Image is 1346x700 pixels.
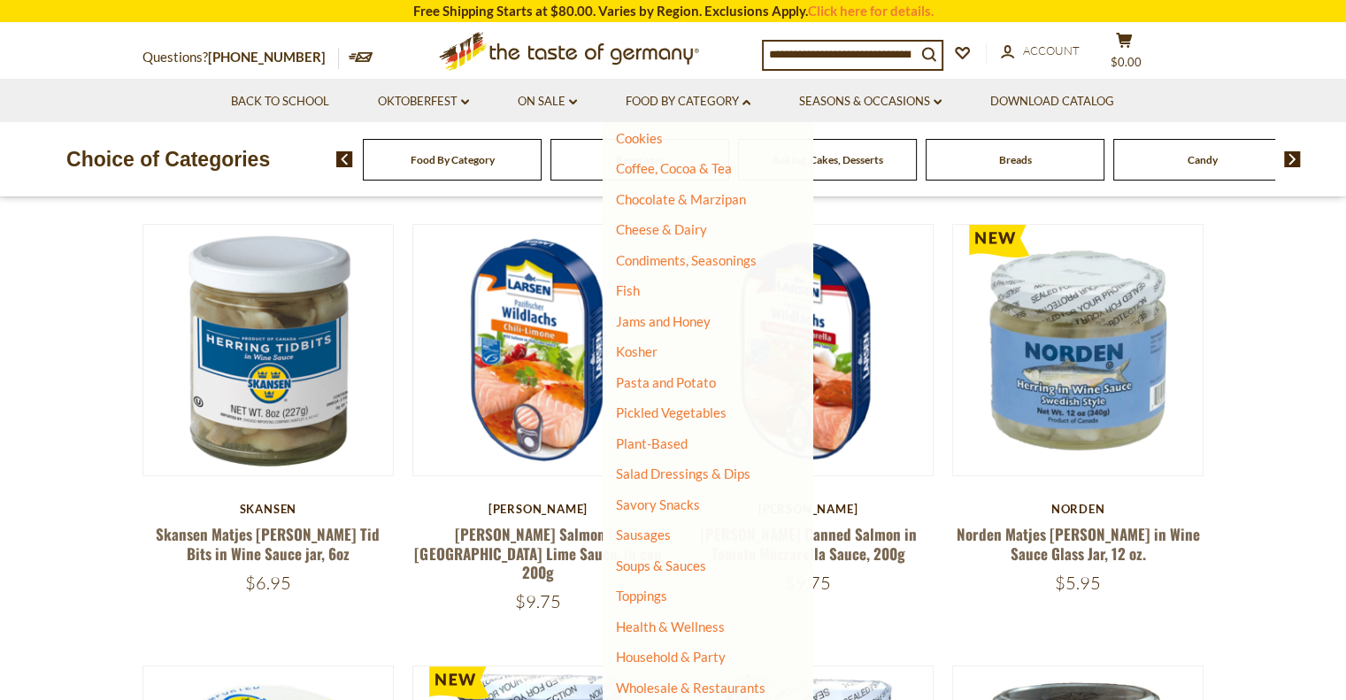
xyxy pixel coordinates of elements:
a: Norden Matjes [PERSON_NAME] in Wine Sauce Glass Jar, 12 oz. [957,523,1200,564]
a: On Sale [518,92,577,112]
a: Health & Wellness [616,614,725,639]
a: [PERSON_NAME] Salmon in [GEOGRAPHIC_DATA] Lime Sauce, in can 200g [414,523,661,583]
a: Cheese & Dairy [616,221,707,237]
a: Coffee, Cocoa & Tea [616,160,732,176]
a: Food By Category [411,153,495,166]
a: Breads [999,153,1032,166]
a: Plant-Based [616,435,688,451]
a: Savory Snacks [616,496,700,512]
a: Pickled Vegetables [616,404,727,420]
a: Seasons & Occasions [799,92,942,112]
img: previous arrow [336,151,353,167]
a: Toppings [616,588,667,604]
a: Chocolate & Marzipan [616,191,746,207]
a: Baking, Cakes, Desserts [773,153,883,166]
div: [PERSON_NAME] [412,502,665,516]
a: Oktoberfest [378,92,469,112]
span: $0.00 [1111,55,1142,69]
a: Back to School [231,92,329,112]
a: Kosher [616,343,658,359]
img: next arrow [1284,151,1301,167]
button: $0.00 [1098,32,1151,76]
a: Wholesale & Restaurants [616,675,765,700]
p: Questions? [142,46,339,69]
a: Fish [616,282,640,298]
img: Skansen Matjes Herring Tid Bits in Wine Sauce jar, 6oz [143,225,394,475]
a: Click here for details. [808,3,934,19]
a: Salad Dressings & Dips [616,465,750,481]
a: [PHONE_NUMBER] [208,49,326,65]
div: Skansen [142,502,395,516]
a: Food By Category [626,92,750,112]
a: Household & Party [616,644,726,669]
a: Soups & Sauces [616,558,706,573]
div: Norden [952,502,1204,516]
span: Account [1023,43,1080,58]
a: Candy [1188,153,1218,166]
span: $9.75 [515,590,561,612]
img: Norden Matjes Herring in Wine Sauce Glass Jar, 12 oz. [953,225,1204,475]
a: Condiments, Seasonings [616,252,757,268]
a: Download Catalog [990,92,1114,112]
a: Skansen Matjes [PERSON_NAME] Tid Bits in Wine Sauce jar, 6oz [156,523,380,564]
a: Account [1001,42,1080,61]
a: Cookies [616,130,663,146]
a: Sausages [616,527,671,542]
span: $6.95 [245,572,291,594]
img: Larsen Salmon in Chili Lime Sauce, in can 200g [413,225,664,475]
a: Jams and Honey [616,313,711,329]
span: $5.95 [1055,572,1101,594]
a: Pasta and Potato [616,374,716,390]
